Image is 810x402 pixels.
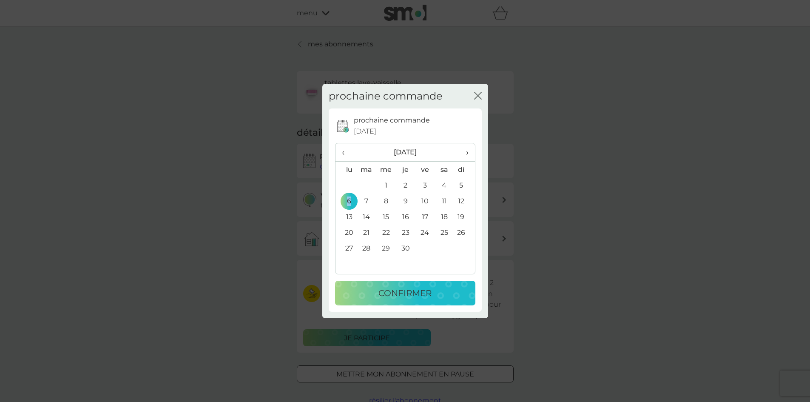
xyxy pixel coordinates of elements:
th: lu [335,162,357,178]
td: 8 [376,193,396,209]
td: 6 [335,193,357,209]
td: 2 [396,177,415,193]
td: 19 [454,209,475,225]
font: prochaine commande [354,116,430,124]
td: 5 [454,177,475,193]
th: di [454,162,475,178]
button: fermer [474,92,482,101]
th: ve [415,162,435,178]
td: 7 [357,193,376,209]
td: 26 [454,225,475,240]
th: [DATE] [357,143,454,162]
span: ‹ [342,143,350,161]
th: sa [435,162,454,178]
th: ma [357,162,376,178]
td: 4 [435,177,454,193]
font: [DATE] [354,127,376,135]
td: 1 [376,177,396,193]
td: 17 [415,209,435,225]
th: je [396,162,415,178]
td: 30 [396,240,415,256]
td: 28 [357,240,376,256]
td: 14 [357,209,376,225]
td: 23 [396,225,415,240]
td: 22 [376,225,396,240]
font: prochaine commande [329,90,443,102]
td: 12 [454,193,475,209]
td: 3 [415,177,435,193]
td: 15 [376,209,396,225]
td: 9 [396,193,415,209]
td: 13 [335,209,357,225]
td: 27 [335,240,357,256]
td: 20 [335,225,357,240]
td: 29 [376,240,396,256]
td: 25 [435,225,454,240]
td: 16 [396,209,415,225]
td: 21 [357,225,376,240]
button: confirmer [335,281,475,305]
font: confirmer [378,288,432,298]
td: 10 [415,193,435,209]
span: › [460,143,468,161]
td: 24 [415,225,435,240]
td: 11 [435,193,454,209]
th: me [376,162,396,178]
td: 18 [435,209,454,225]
